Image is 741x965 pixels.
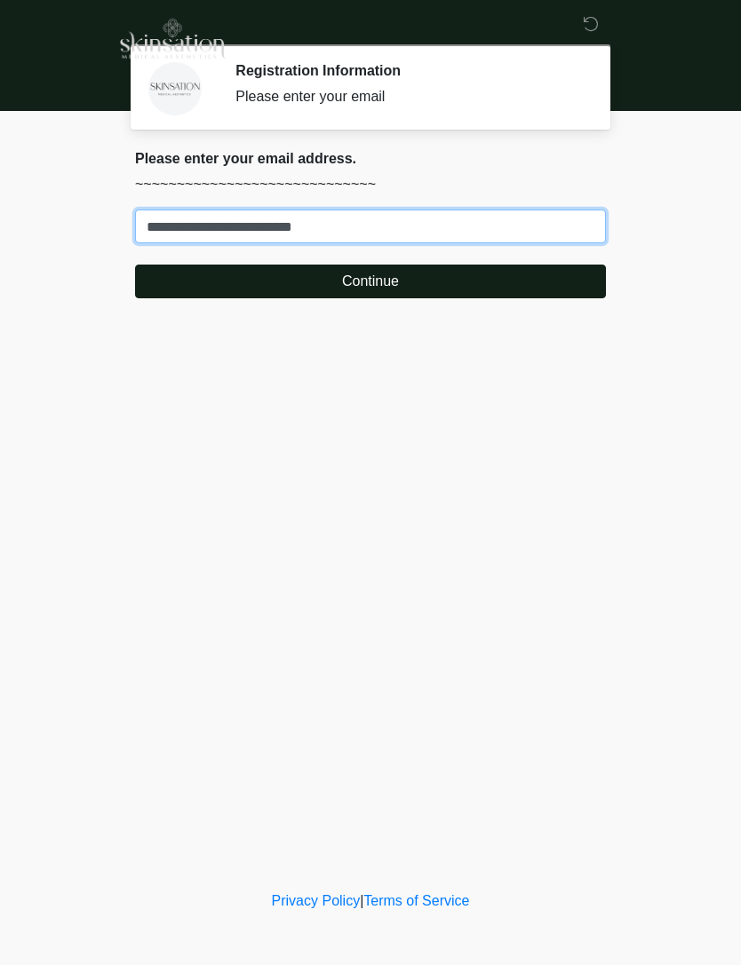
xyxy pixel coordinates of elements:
[135,174,606,195] p: ~~~~~~~~~~~~~~~~~~~~~~~~~~~~~
[235,86,579,107] div: Please enter your email
[363,893,469,908] a: Terms of Service
[360,893,363,908] a: |
[135,265,606,298] button: Continue
[148,62,202,115] img: Agent Avatar
[135,150,606,167] h2: Please enter your email address.
[117,13,226,61] img: Skinsation Medical Aesthetics Logo
[272,893,361,908] a: Privacy Policy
